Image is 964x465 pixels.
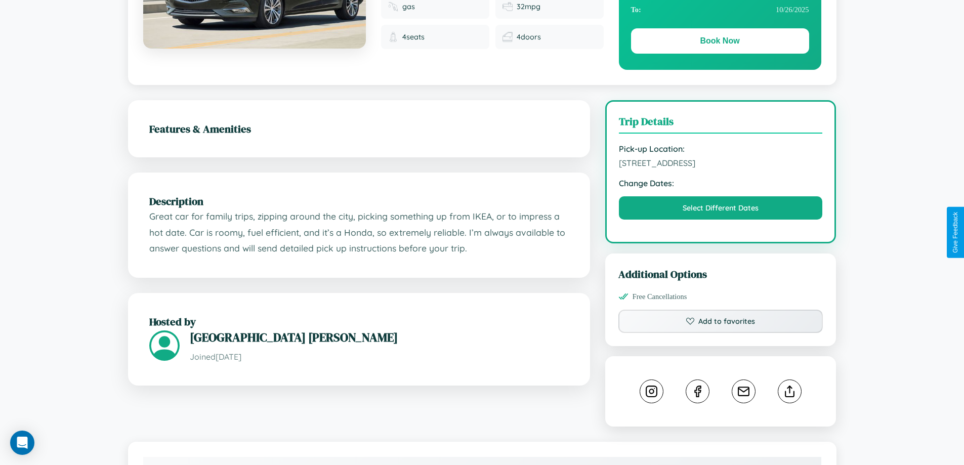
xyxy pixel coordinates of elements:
img: Seats [388,32,398,42]
strong: To: [631,6,641,14]
h2: Features & Amenities [149,121,569,136]
img: Doors [502,32,513,42]
p: Joined [DATE] [190,350,569,364]
span: gas [402,2,415,11]
div: Give Feedback [952,212,959,253]
span: 4 doors [517,32,541,41]
div: 10 / 26 / 2025 [631,2,809,18]
span: 32 mpg [517,2,540,11]
p: Great car for family trips, zipping around the city, picking something up from IKEA, or to impres... [149,208,569,257]
h3: Trip Details [619,114,823,134]
button: Select Different Dates [619,196,823,220]
button: Add to favorites [618,310,823,333]
h2: Hosted by [149,314,569,329]
button: Book Now [631,28,809,54]
h2: Description [149,194,569,208]
img: Fuel type [388,2,398,12]
strong: Pick-up Location: [619,144,823,154]
span: Free Cancellations [633,292,687,301]
strong: Change Dates: [619,178,823,188]
h3: Additional Options [618,267,823,281]
img: Fuel efficiency [502,2,513,12]
span: [STREET_ADDRESS] [619,158,823,168]
span: 4 seats [402,32,425,41]
div: Open Intercom Messenger [10,431,34,455]
h3: [GEOGRAPHIC_DATA] [PERSON_NAME] [190,329,569,346]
